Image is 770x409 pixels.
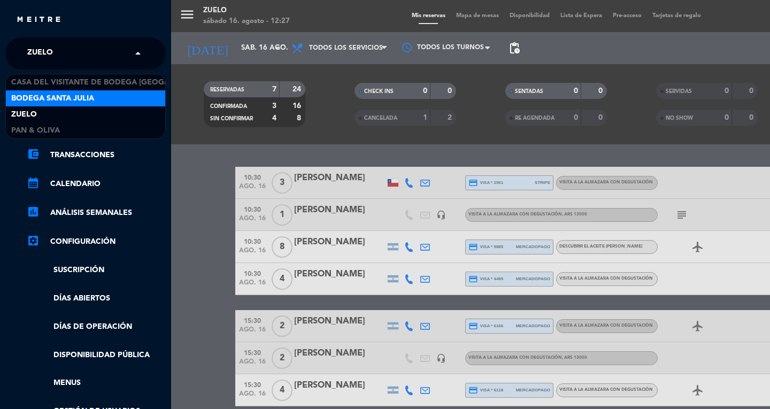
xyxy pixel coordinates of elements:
a: account_balance_walletTransacciones [27,149,166,161]
span: pending_actions [508,42,521,55]
i: account_balance_wallet [27,148,40,160]
a: Días de Operación [27,321,166,333]
a: Días abiertos [27,292,166,305]
span: Pan & Oliva [11,125,60,137]
a: Configuración [27,235,166,248]
a: assessmentANÁLISIS SEMANALES [27,206,166,219]
a: Disponibilidad pública [27,349,166,361]
i: calendar_month [27,176,40,189]
a: Suscripción [27,264,166,276]
i: settings_applications [27,234,40,247]
span: Casa del Visitante de Bodega [GEOGRAPHIC_DATA][PERSON_NAME] [11,76,280,89]
span: Zuelo [11,109,37,121]
i: assessment [27,205,40,218]
a: calendar_monthCalendario [27,178,166,190]
span: Bodega Santa Julia [11,92,94,105]
span: Zuelo [27,42,53,65]
a: Menus [27,377,166,389]
img: MEITRE [16,16,61,24]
